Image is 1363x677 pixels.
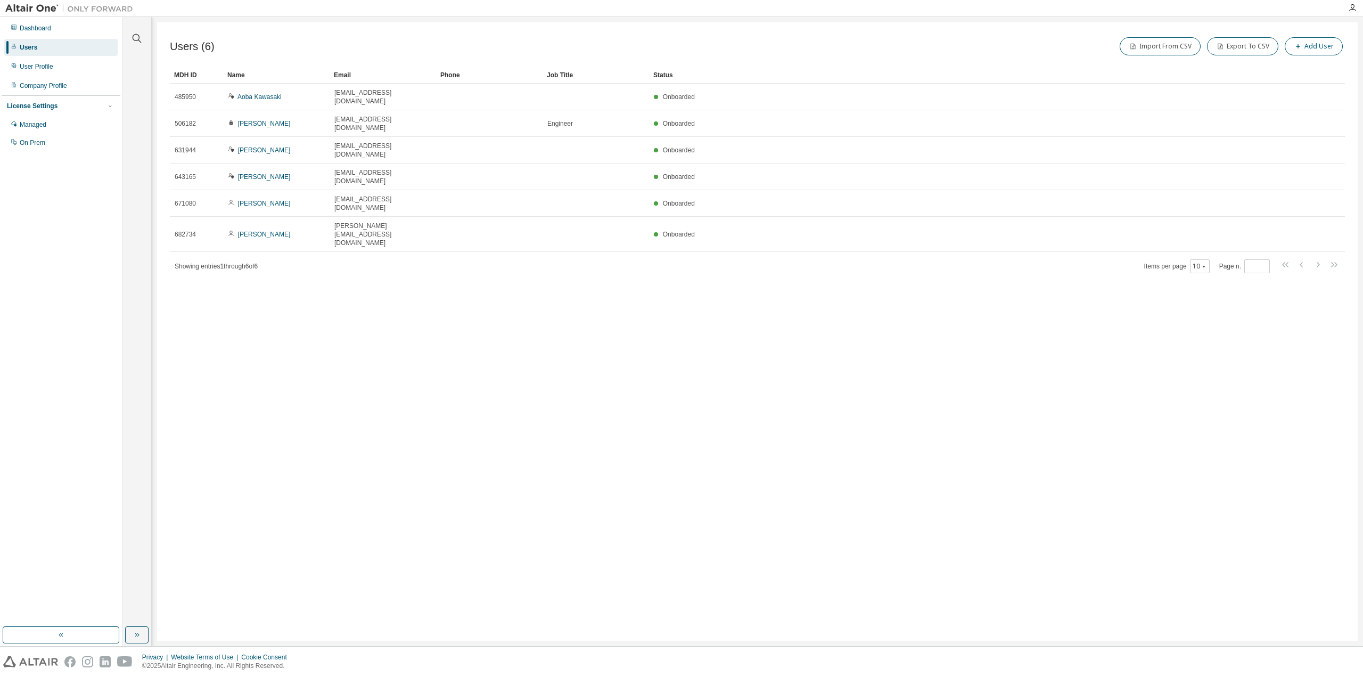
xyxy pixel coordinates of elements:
[238,200,291,207] a: [PERSON_NAME]
[334,67,432,84] div: Email
[20,138,45,147] div: On Prem
[663,120,695,127] span: Onboarded
[1193,262,1207,271] button: 10
[227,67,325,84] div: Name
[175,93,196,101] span: 485950
[174,67,219,84] div: MDH ID
[20,120,46,129] div: Managed
[175,146,196,154] span: 631944
[238,173,291,181] a: [PERSON_NAME]
[5,3,138,14] img: Altair One
[117,656,133,667] img: youtube.svg
[1120,37,1201,55] button: Import From CSV
[241,653,293,662] div: Cookie Consent
[334,222,431,247] span: [PERSON_NAME][EMAIL_ADDRESS][DOMAIN_NAME]
[7,102,58,110] div: License Settings
[663,173,695,181] span: Onboarded
[663,146,695,154] span: Onboarded
[175,119,196,128] span: 506182
[175,230,196,239] span: 682734
[1144,259,1210,273] span: Items per page
[663,231,695,238] span: Onboarded
[334,168,431,185] span: [EMAIL_ADDRESS][DOMAIN_NAME]
[238,146,291,154] a: [PERSON_NAME]
[82,656,93,667] img: instagram.svg
[1285,37,1343,55] button: Add User
[238,231,291,238] a: [PERSON_NAME]
[334,88,431,105] span: [EMAIL_ADDRESS][DOMAIN_NAME]
[3,656,58,667] img: altair_logo.svg
[334,195,431,212] span: [EMAIL_ADDRESS][DOMAIN_NAME]
[20,43,37,52] div: Users
[175,263,258,270] span: Showing entries 1 through 6 of 6
[440,67,538,84] div: Phone
[20,81,67,90] div: Company Profile
[64,656,76,667] img: facebook.svg
[1219,259,1270,273] span: Page n.
[653,67,1290,84] div: Status
[547,67,645,84] div: Job Title
[20,62,53,71] div: User Profile
[334,115,431,132] span: [EMAIL_ADDRESS][DOMAIN_NAME]
[237,93,282,101] a: Aoba Kawasaki
[142,662,293,671] p: © 2025 Altair Engineering, Inc. All Rights Reserved.
[175,173,196,181] span: 643165
[171,653,241,662] div: Website Terms of Use
[663,200,695,207] span: Onboarded
[170,40,215,53] span: Users (6)
[663,93,695,101] span: Onboarded
[1207,37,1278,55] button: Export To CSV
[238,120,291,127] a: [PERSON_NAME]
[20,24,51,32] div: Dashboard
[142,653,171,662] div: Privacy
[547,119,573,128] span: Engineer
[100,656,111,667] img: linkedin.svg
[175,199,196,208] span: 671080
[334,142,431,159] span: [EMAIL_ADDRESS][DOMAIN_NAME]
